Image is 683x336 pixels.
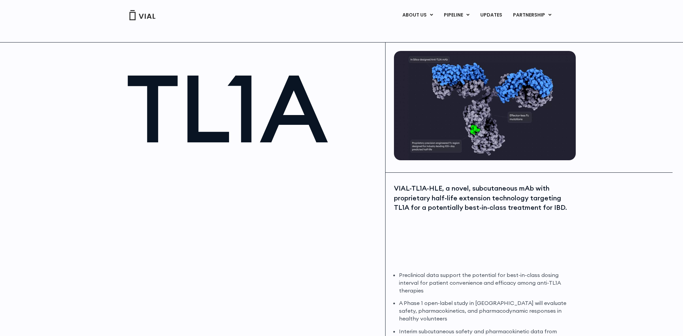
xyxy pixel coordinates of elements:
div: VIAL-TL1A-HLE, a novel, subcutaneous mAb with proprietary half-life extension technology targetin... [394,184,574,213]
img: TL1A antibody diagram. [394,51,576,160]
h1: TL1A [126,61,379,155]
a: UPDATES [475,9,507,21]
a: PARTNERSHIPMenu Toggle [508,9,557,21]
img: Vial Logo [129,10,156,20]
li: Preclinical data support the potential for best-in-class dosing interval for patient convenience ... [399,271,574,295]
a: PIPELINEMenu Toggle [438,9,475,21]
a: ABOUT USMenu Toggle [397,9,438,21]
li: A Phase 1 open-label study in [GEOGRAPHIC_DATA] will evaluate safety, pharmacokinetics, and pharm... [399,299,574,323]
